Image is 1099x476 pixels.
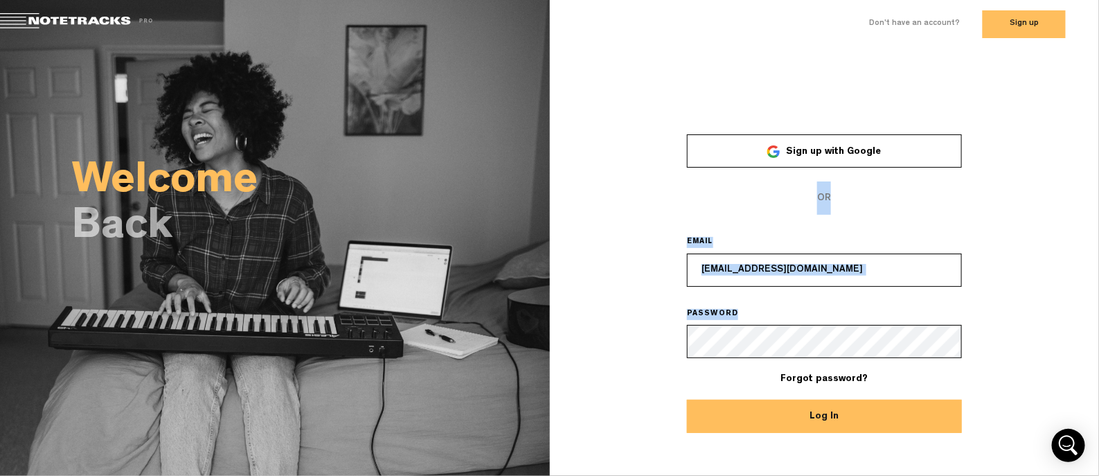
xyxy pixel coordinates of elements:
input: Email [687,254,962,287]
h2: Back [72,209,550,248]
button: Log In [687,400,962,433]
div: Open Intercom Messenger [1052,429,1085,462]
a: Forgot password? [780,374,868,384]
label: Don't have an account? [869,18,960,30]
label: EMAIL [687,237,733,248]
label: PASSWORD [687,309,758,320]
span: Sign up with Google [787,147,882,157]
button: Sign up [983,10,1066,38]
h2: Welcome [72,164,550,202]
span: OR [687,182,962,215]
